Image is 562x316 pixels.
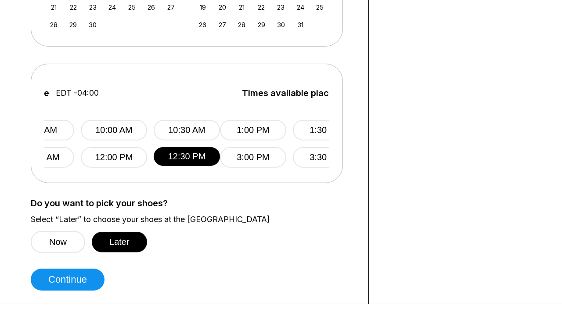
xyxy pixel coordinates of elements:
div: Choose Friday, October 31st, 2025 [295,19,306,31]
button: 10:30 AM [154,120,220,140]
button: 12:30 PM [154,147,220,166]
div: Choose Sunday, September 21st, 2025 [48,1,60,13]
button: Continue [31,269,104,291]
label: Do you want to pick your shoes? [31,198,355,208]
label: Select “Later” to choose your shoes at the [GEOGRAPHIC_DATA] [31,215,355,224]
button: 3:30 PM [293,147,359,168]
div: Choose Monday, September 29th, 2025 [67,19,79,31]
div: Choose Saturday, October 25th, 2025 [314,1,326,13]
div: Choose Monday, October 20th, 2025 [216,1,228,13]
div: Choose Tuesday, October 21st, 2025 [236,1,248,13]
div: Choose Monday, September 22nd, 2025 [67,1,79,13]
div: Choose Tuesday, September 30th, 2025 [87,19,99,31]
div: Choose Wednesday, September 24th, 2025 [106,1,118,13]
div: Choose Sunday, October 26th, 2025 [197,19,209,31]
div: Choose Friday, September 26th, 2025 [145,1,157,13]
div: Choose Monday, October 27th, 2025 [216,19,228,31]
div: Choose Thursday, September 25th, 2025 [126,1,138,13]
div: Choose Sunday, September 28th, 2025 [48,19,60,31]
div: Choose Friday, October 24th, 2025 [295,1,306,13]
div: Choose Thursday, October 30th, 2025 [275,19,287,31]
button: 1:00 PM [220,120,286,140]
div: Choose Wednesday, October 29th, 2025 [256,19,267,31]
div: Choose Thursday, October 23rd, 2025 [275,1,287,13]
span: Times available place [242,88,334,98]
button: Now [31,231,85,253]
div: Choose Sunday, October 19th, 2025 [197,1,209,13]
span: EDT -04:00 [56,88,99,98]
div: Choose Saturday, September 27th, 2025 [165,1,177,13]
button: 1:30 PM [293,120,359,140]
button: 3:00 PM [220,147,286,168]
button: 10:00 AM [81,120,147,140]
div: Choose Tuesday, September 23rd, 2025 [87,1,99,13]
div: Choose Tuesday, October 28th, 2025 [236,19,248,31]
button: 12:00 PM [81,147,147,168]
div: Choose Wednesday, October 22nd, 2025 [256,1,267,13]
button: Later [92,232,147,252]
